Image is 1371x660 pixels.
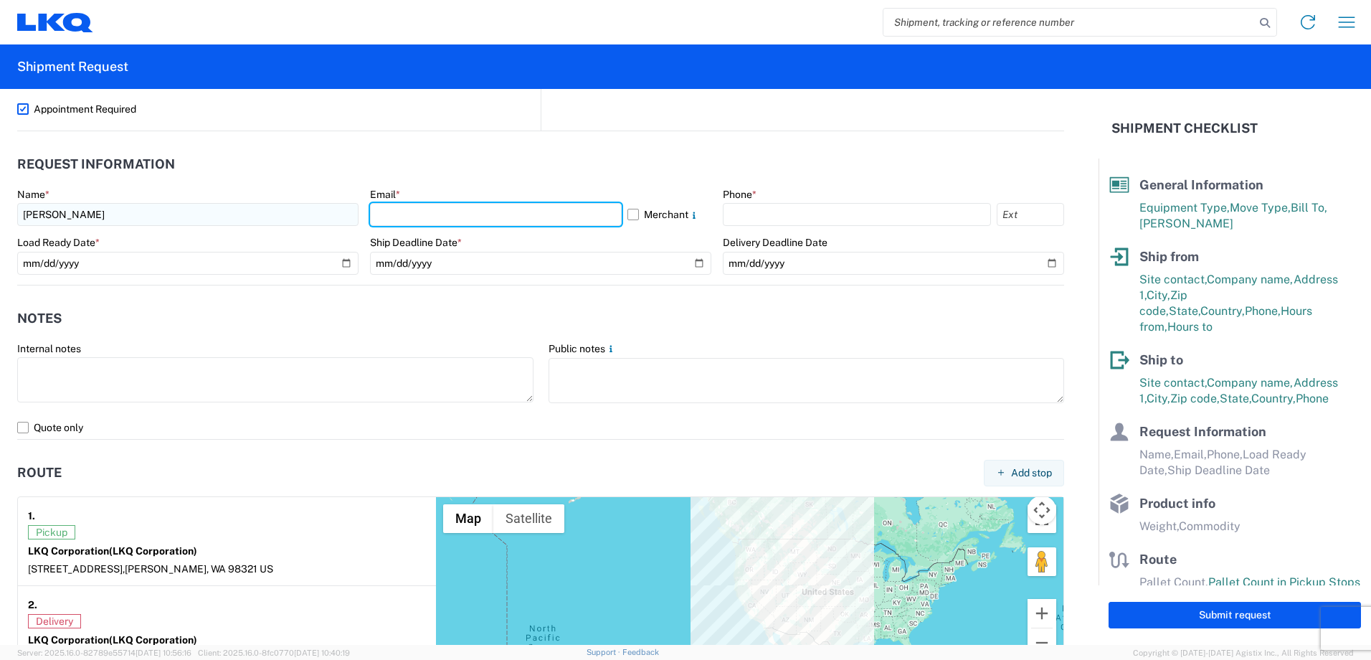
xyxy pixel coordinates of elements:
[549,342,617,355] label: Public notes
[28,545,197,557] strong: LKQ Corporation
[109,545,197,557] span: (LKQ Corporation)
[1207,273,1294,286] span: Company name,
[28,563,125,575] span: [STREET_ADDRESS],
[17,466,62,480] h2: Route
[28,507,35,525] strong: 1.
[1139,575,1360,605] span: Pallet Count in Pickup Stops equals Pallet Count in delivery stops
[28,525,75,539] span: Pickup
[1011,466,1052,480] span: Add stop
[723,236,827,249] label: Delivery Deadline Date
[1296,392,1329,405] span: Phone
[1207,448,1243,461] span: Phone,
[370,236,462,249] label: Ship Deadline Date
[17,416,1064,439] label: Quote only
[370,188,400,201] label: Email
[997,203,1064,226] input: Ext
[1179,519,1240,533] span: Commodity
[1147,392,1170,405] span: City,
[294,649,350,657] span: [DATE] 10:40:19
[443,504,493,533] button: Show street map
[17,98,530,121] label: Appointment Required
[17,311,62,326] h2: Notes
[1139,575,1208,589] span: Pallet Count,
[1139,519,1179,533] span: Weight,
[1111,120,1258,137] h2: Shipment Checklist
[17,157,175,171] h2: Request Information
[1174,448,1207,461] span: Email,
[198,649,350,657] span: Client: 2025.16.0-8fc0770
[883,9,1255,36] input: Shipment, tracking or reference number
[1028,599,1056,628] button: Zoom in
[1291,201,1327,214] span: Bill To,
[1028,628,1056,657] button: Zoom out
[1170,392,1220,405] span: Zip code,
[1230,201,1291,214] span: Move Type,
[1139,424,1266,439] span: Request Information
[1220,392,1251,405] span: State,
[1207,376,1294,390] span: Company name,
[723,188,756,201] label: Phone
[1167,463,1270,477] span: Ship Deadline Date
[1245,304,1281,318] span: Phone,
[1139,552,1177,567] span: Route
[1167,320,1213,334] span: Hours to
[28,596,37,614] strong: 2.
[1139,496,1215,511] span: Product info
[984,460,1064,486] button: Add stop
[17,649,191,657] span: Server: 2025.16.0-82789e55714
[1028,496,1056,524] button: Map camera controls
[1139,177,1263,192] span: General Information
[28,614,81,628] span: Delivery
[1139,352,1183,367] span: Ship to
[1139,249,1199,264] span: Ship from
[17,188,49,201] label: Name
[493,504,564,533] button: Show satellite imagery
[1133,646,1354,659] span: Copyright © [DATE]-[DATE] Agistix Inc., All Rights Reserved
[1139,217,1233,230] span: [PERSON_NAME]
[136,649,191,657] span: [DATE] 10:56:16
[1109,602,1361,628] button: Submit request
[109,634,197,646] span: (LKQ Corporation)
[1200,304,1245,318] span: Country,
[627,203,711,226] label: Merchant
[125,563,273,575] span: [PERSON_NAME], WA 98321 US
[1139,448,1174,461] span: Name,
[622,648,659,656] a: Feedback
[17,342,81,355] label: Internal notes
[17,236,100,249] label: Load Ready Date
[1139,273,1207,286] span: Site contact,
[28,634,197,646] strong: LKQ Corporation
[1139,201,1230,214] span: Equipment Type,
[587,648,622,656] a: Support
[1147,288,1170,302] span: City,
[1139,376,1207,390] span: Site contact,
[1251,392,1296,405] span: Country,
[1028,547,1056,576] button: Drag Pegman onto the map to open Street View
[17,58,128,75] h2: Shipment Request
[1169,304,1200,318] span: State,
